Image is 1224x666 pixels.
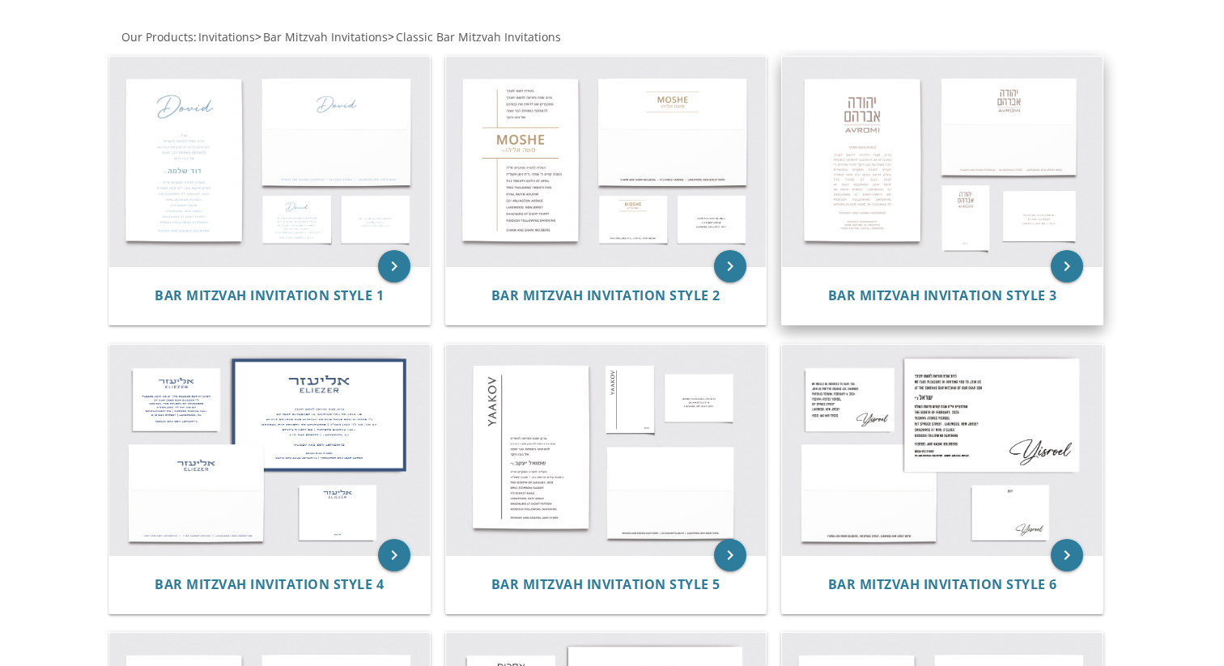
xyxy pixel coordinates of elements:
a: Bar Mitzvah Invitation Style 5 [491,577,720,592]
a: Our Products [120,29,193,45]
a: keyboard_arrow_right [1051,539,1083,571]
img: Bar Mitzvah Invitation Style 1 [109,57,430,267]
a: keyboard_arrow_right [378,250,410,282]
span: Bar Mitzvah Invitation Style 2 [491,286,720,304]
a: keyboard_arrow_right [378,539,410,571]
a: Bar Mitzvah Invitation Style 3 [828,288,1057,303]
img: Bar Mitzvah Invitation Style 4 [109,345,430,555]
a: keyboard_arrow_right [714,539,746,571]
span: Bar Mitzvah Invitations [263,29,388,45]
img: Bar Mitzvah Invitation Style 6 [782,345,1103,555]
a: Bar Mitzvah Invitation Style 2 [491,288,720,303]
a: Bar Mitzvah Invitation Style 4 [155,577,384,592]
div: : [108,29,613,45]
a: Bar Mitzvah Invitation Style 1 [155,288,384,303]
span: > [388,29,561,45]
span: Bar Mitzvah Invitation Style 1 [155,286,384,304]
a: keyboard_arrow_right [1051,250,1083,282]
span: Bar Mitzvah Invitation Style 5 [491,575,720,593]
a: Classic Bar Mitzvah Invitations [394,29,561,45]
span: Bar Mitzvah Invitation Style 4 [155,575,384,593]
img: Bar Mitzvah Invitation Style 3 [782,57,1103,267]
img: Bar Mitzvah Invitation Style 2 [446,57,767,267]
a: keyboard_arrow_right [714,250,746,282]
span: Classic Bar Mitzvah Invitations [396,29,561,45]
span: Bar Mitzvah Invitation Style 3 [828,286,1057,304]
a: Bar Mitzvah Invitations [261,29,388,45]
span: Bar Mitzvah Invitation Style 6 [828,575,1057,593]
img: Bar Mitzvah Invitation Style 5 [446,345,767,555]
a: Bar Mitzvah Invitation Style 6 [828,577,1057,592]
span: > [255,29,388,45]
span: Invitations [198,29,255,45]
a: Invitations [197,29,255,45]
